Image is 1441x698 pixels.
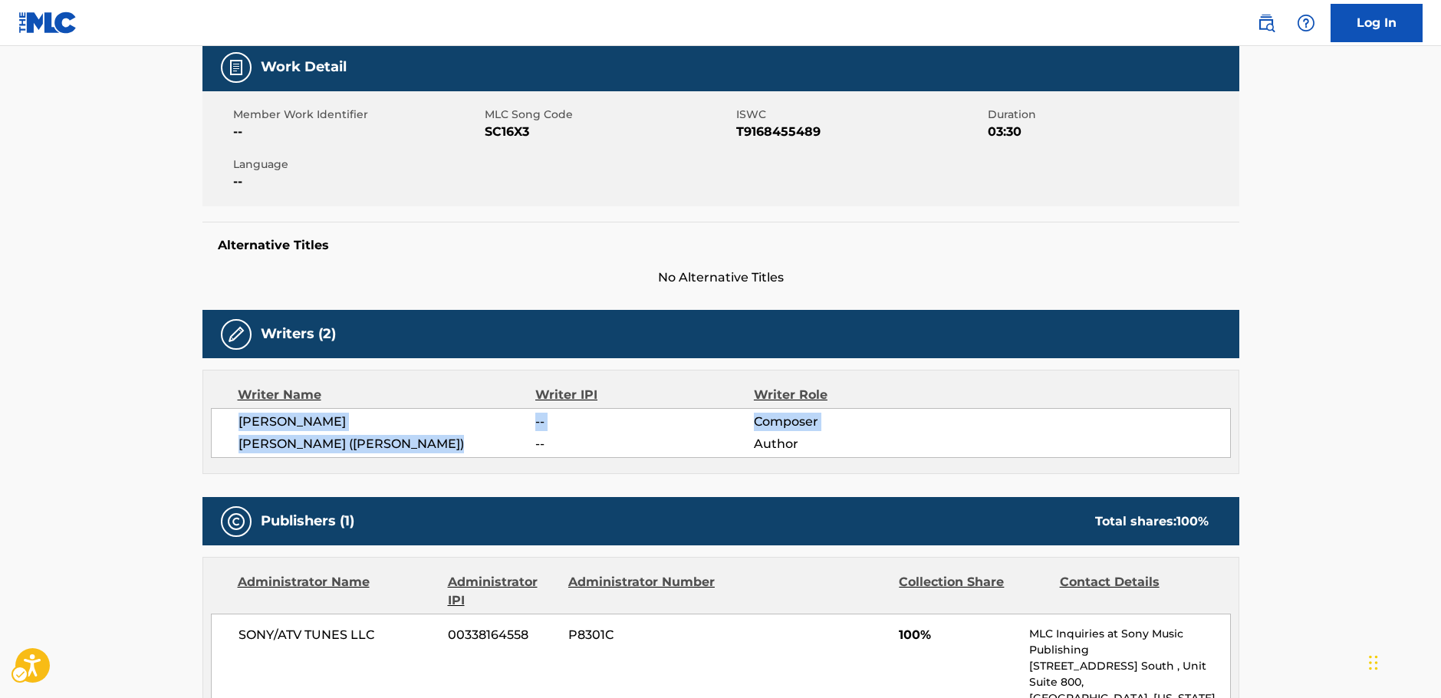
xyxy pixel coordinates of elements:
[233,156,481,173] span: Language
[227,58,245,77] img: Work Detail
[239,413,536,431] span: [PERSON_NAME]
[1029,626,1229,658] p: MLC Inquiries at Sony Music Publishing
[535,386,754,404] div: Writer IPI
[448,573,557,610] div: Administrator IPI
[261,58,347,76] h5: Work Detail
[736,107,984,123] span: ISWC
[754,386,952,404] div: Writer Role
[485,123,732,141] span: SC16X3
[568,573,717,610] div: Administrator Number
[899,573,1048,610] div: Collection Share
[1176,514,1209,528] span: 100 %
[535,413,753,431] span: --
[1369,640,1378,686] div: Drag
[233,173,481,191] span: --
[535,435,753,453] span: --
[238,386,536,404] div: Writer Name
[754,413,952,431] span: Composer
[1029,658,1229,690] p: [STREET_ADDRESS] South , Unit Suite 800,
[736,123,984,141] span: T9168455489
[1297,14,1315,32] img: help
[202,268,1239,287] span: No Alternative Titles
[239,626,437,644] span: SONY/ATV TUNES LLC
[261,512,354,530] h5: Publishers (1)
[1364,624,1441,698] iframe: Hubspot Iframe
[218,238,1224,253] h5: Alternative Titles
[568,626,717,644] span: P8301C
[899,626,1018,644] span: 100%
[233,123,481,141] span: --
[1060,573,1209,610] div: Contact Details
[1257,14,1275,32] img: search
[238,573,436,610] div: Administrator Name
[1331,4,1423,42] a: Log In
[448,626,557,644] span: 00338164558
[1095,512,1209,531] div: Total shares:
[18,12,77,34] img: MLC Logo
[754,435,952,453] span: Author
[239,435,536,453] span: [PERSON_NAME] ([PERSON_NAME])
[988,107,1235,123] span: Duration
[1364,624,1441,698] div: Chat Widget
[227,325,245,344] img: Writers
[261,325,336,343] h5: Writers (2)
[227,512,245,531] img: Publishers
[485,107,732,123] span: MLC Song Code
[233,107,481,123] span: Member Work Identifier
[988,123,1235,141] span: 03:30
